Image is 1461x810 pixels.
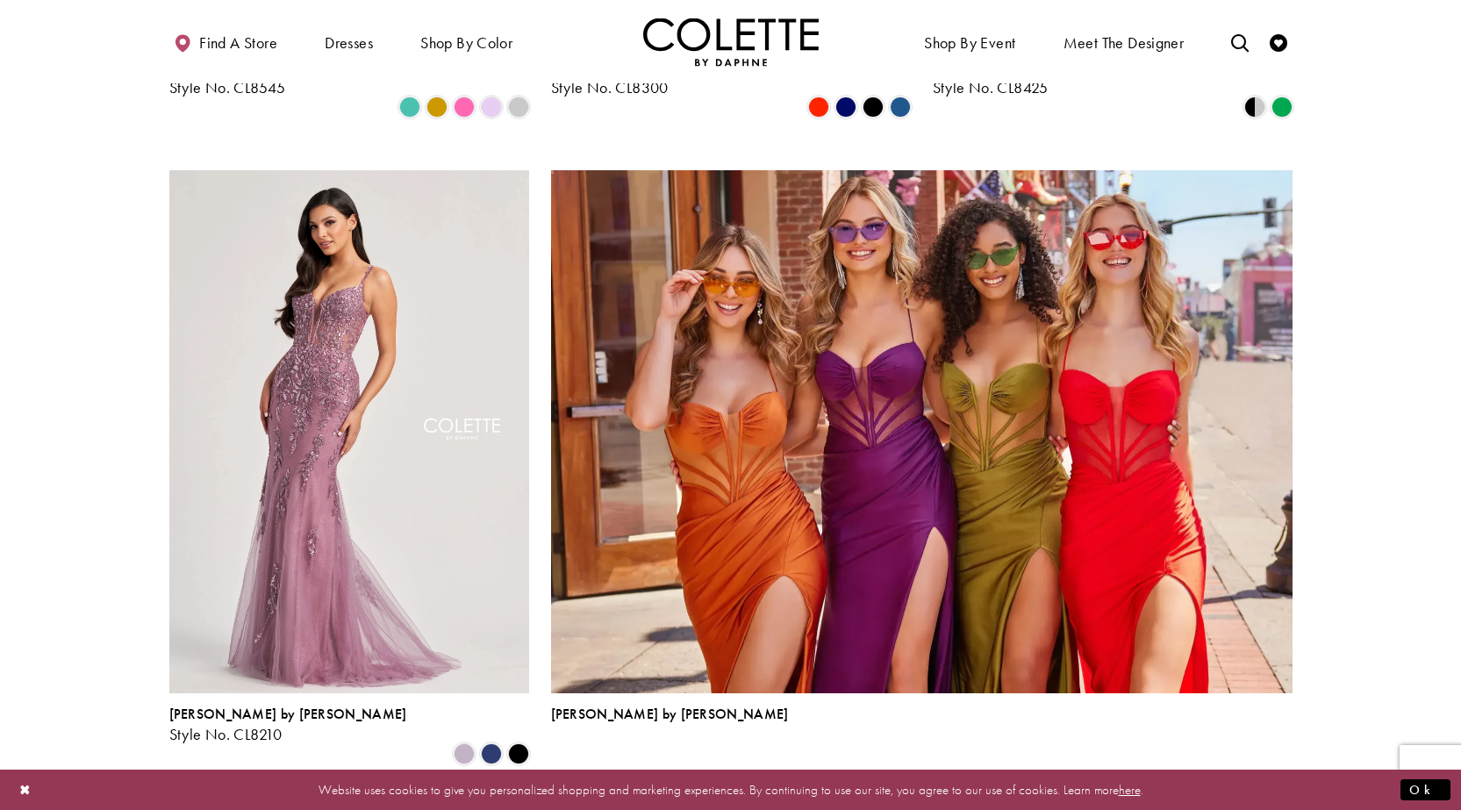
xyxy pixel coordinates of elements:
[1244,97,1265,118] i: Black/Silver
[320,18,377,66] span: Dresses
[420,34,512,52] span: Shop by color
[426,97,448,118] i: Gold
[1227,18,1253,66] a: Toggle search
[863,97,884,118] i: Black
[1064,34,1185,52] span: Meet the designer
[1265,18,1292,66] a: Check Wishlist
[890,97,911,118] i: Ocean Blue
[508,97,529,118] i: Silver
[416,18,517,66] span: Shop by color
[1400,778,1450,800] button: Submit Dialog
[11,774,40,805] button: Close Dialog
[399,97,420,118] i: Aqua
[920,18,1020,66] span: Shop By Event
[508,743,529,764] i: Black
[199,34,277,52] span: Find a store
[126,778,1335,801] p: Website uses cookies to give you personalized shopping and marketing experiences. By continuing t...
[325,34,373,52] span: Dresses
[481,743,502,764] i: Navy Blue
[169,77,286,97] span: Style No. CL8545
[169,705,407,723] span: [PERSON_NAME] by [PERSON_NAME]
[1119,780,1141,798] a: here
[551,77,669,97] span: Style No. CL8300
[808,97,829,118] i: Scarlet
[643,18,819,66] img: Colette by Daphne
[454,743,475,764] i: Heather
[643,18,819,66] a: Visit Home Page
[933,77,1049,97] span: Style No. CL8425
[1271,97,1293,118] i: Emerald
[454,97,475,118] i: Pink
[551,705,789,723] span: [PERSON_NAME] by [PERSON_NAME]
[481,97,502,118] i: Lilac
[835,97,856,118] i: Sapphire
[169,724,283,744] span: Style No. CL8210
[924,34,1015,52] span: Shop By Event
[169,170,529,693] a: Visit Colette by Daphne Style No. CL8210 Page
[169,706,407,743] div: Colette by Daphne Style No. CL8210
[1059,18,1189,66] a: Meet the designer
[169,18,282,66] a: Find a store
